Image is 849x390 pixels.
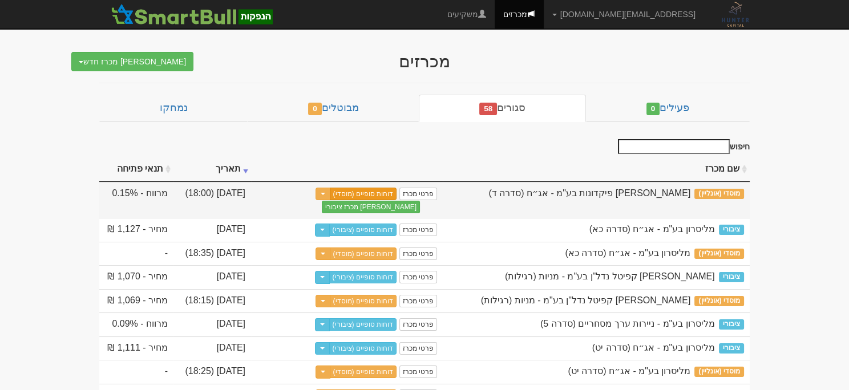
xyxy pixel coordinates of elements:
td: [DATE] (18:15) [173,289,251,313]
td: מחיר - 1,069 ₪ [99,289,173,313]
span: אביעד פיקדונות בע"מ - אג״ח (סדרה ד) [488,188,690,198]
a: דוחות סופיים (ציבורי) [329,318,397,331]
a: פרטי מכרז [399,295,437,307]
a: דוחות סופיים (מוסדי) [330,247,397,260]
span: מוסדי (אונליין) [694,296,744,306]
th: תנאי פתיחה : activate to sort column ascending [99,157,173,182]
td: [DATE] (18:00) [173,182,251,218]
span: ציבורי [719,319,744,330]
span: סלע קפיטל נדל"ן בע"מ - מניות (רגילות) [481,295,691,305]
td: [DATE] (18:35) [173,242,251,266]
span: מליסרון בע"מ - אג״ח (סדרה יט) [568,366,690,376]
td: מרווח - 0.09% [99,312,173,336]
td: מרווח - 0.15% [99,182,173,218]
button: [PERSON_NAME] מכרז חדש [71,52,193,71]
a: נמחקו [99,95,248,122]
a: סגורים [419,95,586,122]
button: [PERSON_NAME] מכרז ציבורי [322,201,420,213]
a: פרטי מכרז [399,365,437,378]
a: מבוטלים [248,95,419,122]
span: מליסרון בע"מ - אג״ח (סדרה יט) [592,343,715,352]
span: 0 [646,103,660,115]
span: ציבורי [719,225,744,235]
input: חיפוש [618,139,730,154]
a: פעילים [586,95,750,122]
th: תאריך : activate to sort column ascending [173,157,251,182]
td: מחיר - 1,070 ₪ [99,265,173,289]
span: סלע קפיטל נדל"ן בע"מ - מניות (רגילות) [505,271,715,281]
a: פרטי מכרז [399,342,437,355]
a: דוחות סופיים (ציבורי) [329,342,397,355]
a: דוחות סופיים (מוסדי) [330,295,397,307]
span: מליסרון בע"מ - אג״ח (סדרה כא) [565,248,690,258]
span: מוסדי (אונליין) [694,249,744,259]
a: פרטי מכרז [399,188,437,200]
span: מוסדי (אונליין) [694,189,744,199]
a: דוחות סופיים (מוסדי) [330,365,397,378]
a: דוחות סופיים (ציבורי) [329,224,397,236]
a: פרטי מכרז [399,318,437,331]
a: דוחות סופיים (מוסדי) [330,188,397,200]
img: SmartBull Logo [108,3,276,26]
span: 0 [308,103,322,115]
a: דוחות סופיים (ציבורי) [329,271,397,283]
a: פרטי מכרז [399,271,437,283]
span: מליסרון בע"מ - ניירות ערך מסחריים (סדרה 5) [540,319,715,328]
td: מחיר - 1,111 ₪ [99,336,173,360]
span: 58 [479,103,497,115]
td: - [99,360,173,384]
td: [DATE] [173,312,251,336]
td: [DATE] [173,336,251,360]
div: מכרזים [202,52,647,71]
span: מליסרון בע"מ - אג״ח (סדרה כא) [589,224,715,234]
td: [DATE] [173,265,251,289]
td: - [99,242,173,266]
td: מחיר - 1,127 ₪ [99,218,173,242]
span: ציבורי [719,343,744,354]
a: פרטי מכרז [399,247,437,260]
span: מוסדי (אונליין) [694,367,744,377]
label: חיפוש [614,139,750,154]
td: [DATE] [173,218,251,242]
th: שם מכרז : activate to sort column ascending [443,157,750,182]
a: פרטי מכרז [399,224,437,236]
td: [DATE] (18:25) [173,360,251,384]
span: ציבורי [719,272,744,282]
